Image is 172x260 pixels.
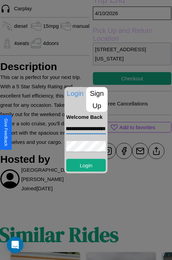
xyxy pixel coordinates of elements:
p: Login [65,87,86,99]
div: Open Intercom Messenger [7,237,23,253]
div: Give Feedback [3,118,8,146]
h4: Welcome Back [66,114,106,120]
button: Login [66,159,106,171]
p: Sign Up [86,87,108,112]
